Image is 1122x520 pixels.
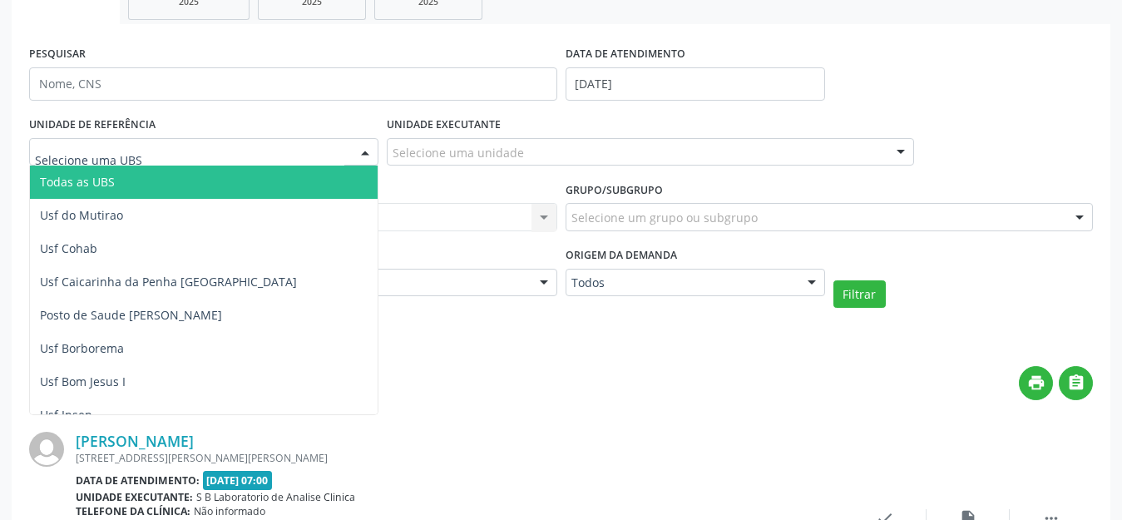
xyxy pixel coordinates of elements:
[571,275,791,291] span: Todos
[29,42,86,67] label: PESQUISAR
[566,243,677,269] label: Origem da demanda
[40,340,124,356] span: Usf Borborema
[76,504,190,518] b: Telefone da clínica:
[1067,374,1085,392] i: 
[29,112,156,138] label: UNIDADE DE REFERÊNCIA
[40,374,126,389] span: Usf Bom Jesus I
[76,432,194,450] a: [PERSON_NAME]
[1019,366,1053,400] button: print
[833,280,886,309] button: Filtrar
[393,144,524,161] span: Selecione uma unidade
[40,307,222,323] span: Posto de Saude [PERSON_NAME]
[194,504,265,518] span: Não informado
[29,432,64,467] img: img
[40,274,297,290] span: Usf Caicarinha da Penha [GEOGRAPHIC_DATA]
[35,144,344,177] input: Selecione uma UBS
[76,490,193,504] b: Unidade executante:
[566,177,663,203] label: Grupo/Subgrupo
[76,473,200,488] b: Data de atendimento:
[40,407,92,423] span: Usf Ipsep
[40,207,123,223] span: Usf do Mutirao
[76,451,843,465] div: [STREET_ADDRESS][PERSON_NAME][PERSON_NAME]
[387,112,501,138] label: UNIDADE EXECUTANTE
[196,490,355,504] span: S B Laboratorio de Analise Clinica
[571,209,758,226] span: Selecione um grupo ou subgrupo
[203,471,273,490] span: [DATE] 07:00
[566,42,685,67] label: DATA DE ATENDIMENTO
[566,67,825,101] input: Selecione um intervalo
[1059,366,1093,400] button: 
[1027,374,1045,392] i: print
[40,174,115,190] span: Todas as UBS
[40,240,97,256] span: Usf Cohab
[29,67,557,101] input: Nome, CNS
